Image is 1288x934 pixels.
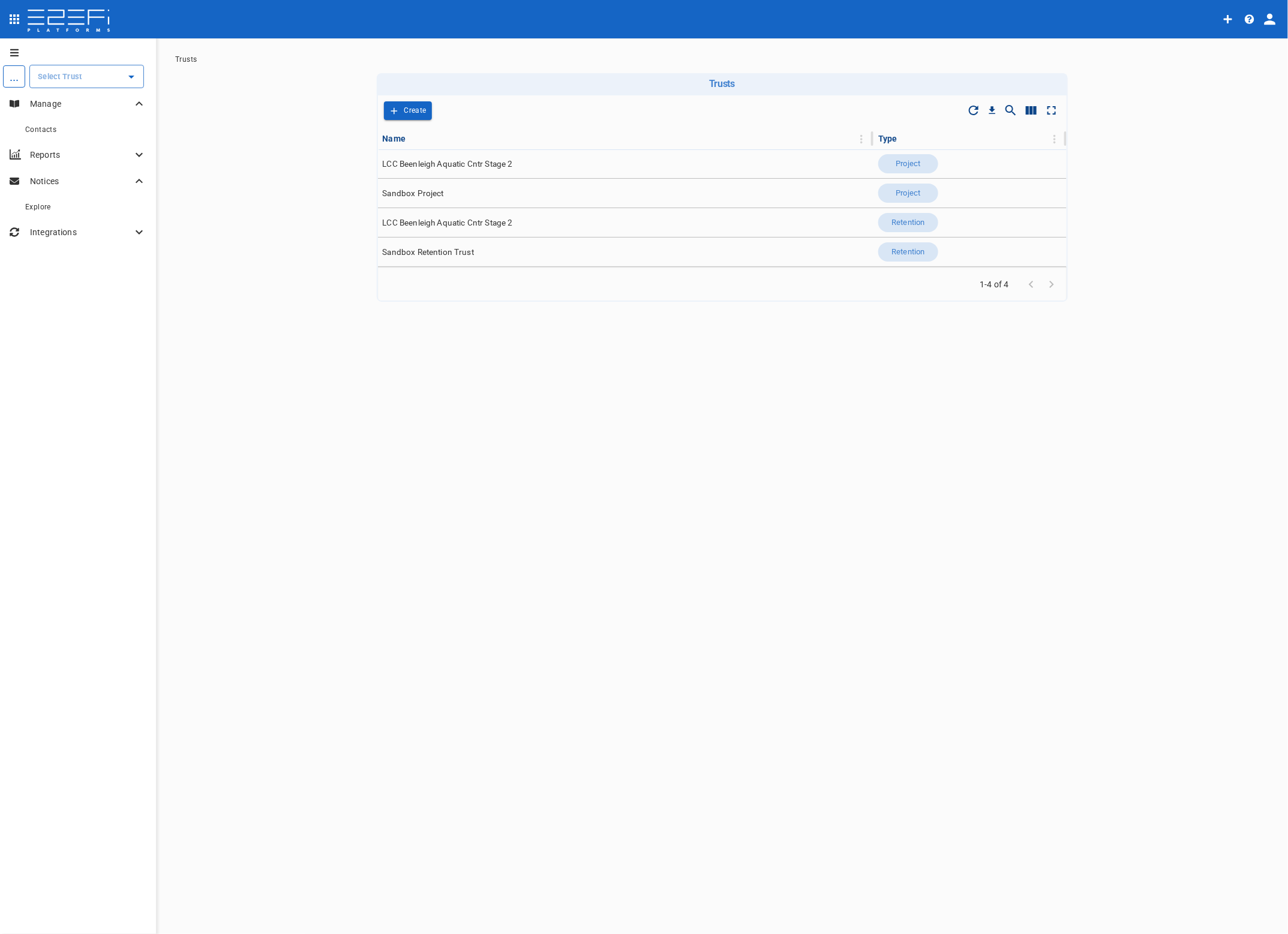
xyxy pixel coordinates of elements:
[878,131,897,146] div: Type
[25,203,51,211] span: Explore
[30,226,132,238] p: Integrations
[383,131,406,146] div: Name
[383,217,513,229] span: LCC Beenleigh Aquatic Cntr Stage 2
[963,100,984,121] span: Refresh Data
[35,70,121,83] input: Select Trust
[30,98,132,110] p: Manage
[123,68,140,85] button: Open
[404,104,427,118] p: Create
[3,65,25,88] div: ...
[383,188,444,199] span: Sandbox Project
[1021,278,1041,290] span: Go to previous page
[1021,100,1041,121] button: Show/Hide columns
[383,247,474,258] span: Sandbox Retention Trust
[852,130,871,149] button: Column Actions
[384,101,433,120] span: Add Trust
[1041,100,1062,121] button: Toggle full screen
[383,158,513,170] span: LCC Beenleigh Aquatic Cntr Stage 2
[884,247,932,258] span: Retention
[975,278,1014,290] span: 1-4 of 4
[30,175,132,187] p: Notices
[1041,278,1062,290] span: Go to next page
[25,125,56,134] span: Contacts
[30,149,132,161] p: Reports
[984,102,1001,119] button: Download CSV
[175,55,197,64] a: Trusts
[382,78,1063,89] h6: Trusts
[1001,100,1021,121] button: Show/Hide search
[384,101,433,120] button: Create
[889,188,928,199] span: Project
[884,217,932,229] span: Retention
[889,158,928,170] span: Project
[1045,130,1064,149] button: Column Actions
[175,55,1269,64] nav: breadcrumb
